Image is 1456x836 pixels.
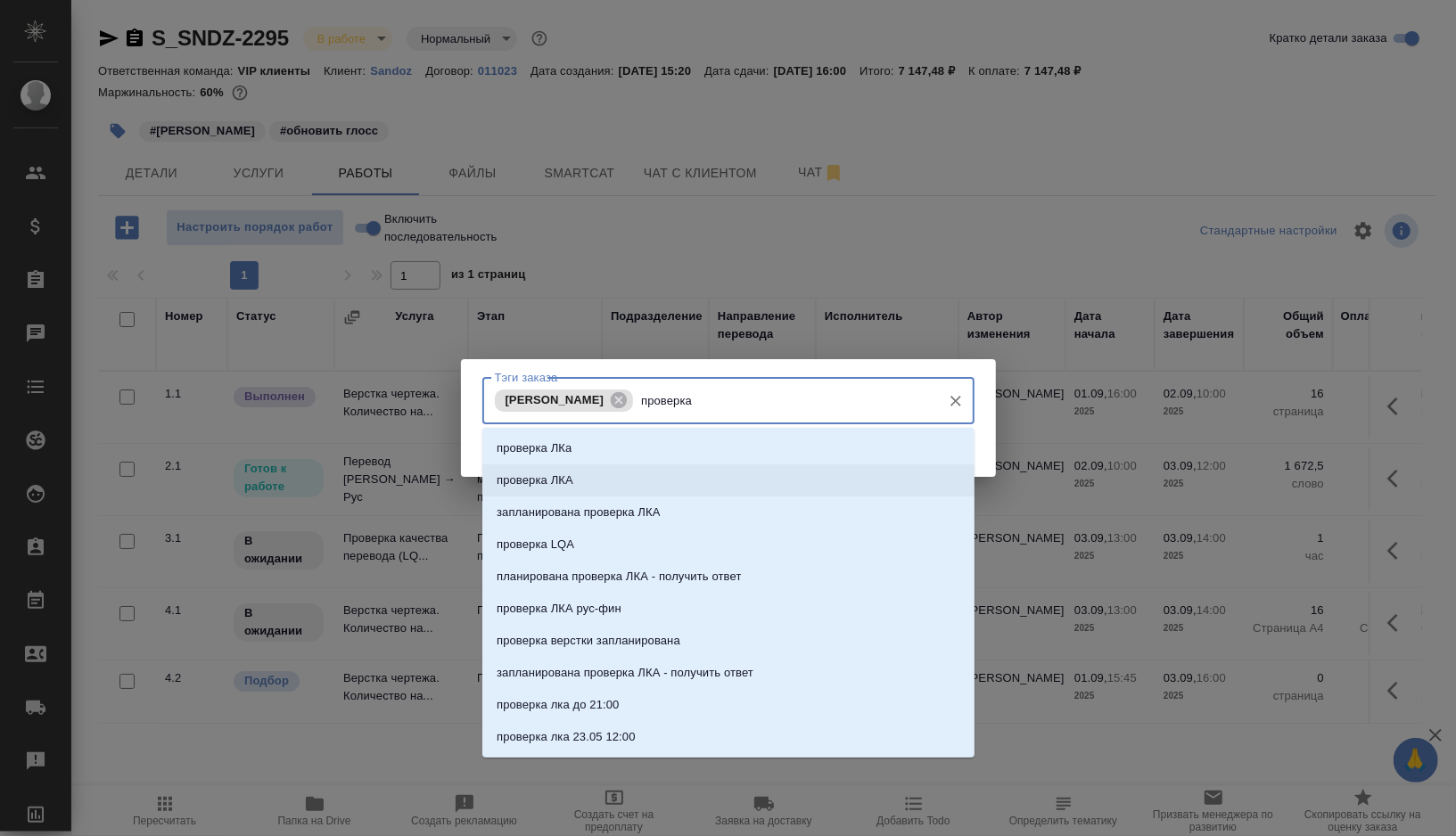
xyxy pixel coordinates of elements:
[495,389,634,412] div: [PERSON_NAME]
[497,632,680,650] p: проверка верстки запланирована
[943,389,968,414] button: Очистить
[497,728,636,746] p: проверка лка 23.05 12:00
[497,536,574,553] p: проверка LQA
[497,471,573,489] p: проверка ЛКА
[497,439,572,457] p: проверка ЛКа
[497,568,741,586] p: планирована проверка ЛКА - получить ответ
[497,664,753,682] p: запланирована проверка ЛКА - получить ответ
[497,504,660,521] p: запланирована проверка ЛКА
[497,696,619,714] p: проверка лка до 21:00
[495,393,615,406] span: [PERSON_NAME]
[497,600,621,618] p: проверка ЛКА рус-фин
